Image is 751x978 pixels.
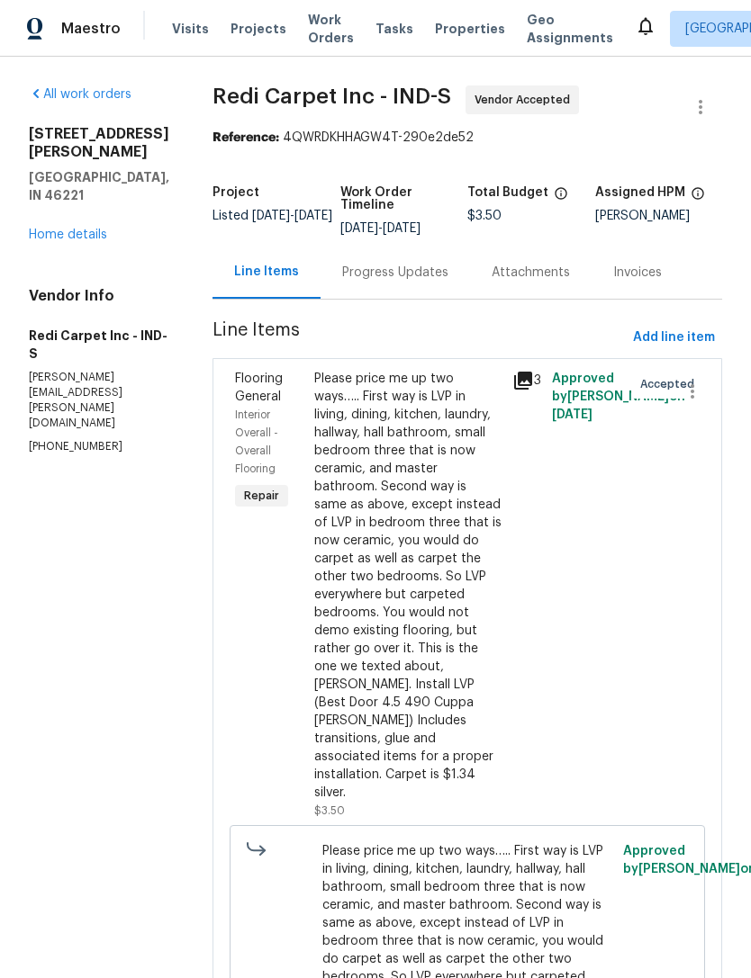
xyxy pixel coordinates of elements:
h5: [GEOGRAPHIC_DATA], IN 46221 [29,168,169,204]
span: Properties [435,20,505,38]
span: Work Orders [308,11,354,47]
span: Vendor Accepted [475,91,577,109]
h5: Work Order Timeline [340,186,468,211]
span: Geo Assignments [527,11,613,47]
span: Flooring General [235,372,283,403]
span: [DATE] [340,222,378,235]
h5: Total Budget [467,186,548,199]
span: Projects [231,20,286,38]
span: $3.50 [467,210,502,222]
p: [PERSON_NAME][EMAIL_ADDRESS][PERSON_NAME][DOMAIN_NAME] [29,370,169,432]
h4: Vendor Info [29,287,169,305]
div: 4QWRDKHHAGW4T-290e2de52 [213,129,722,147]
span: - [340,222,421,235]
span: The hpm assigned to this work order. [691,186,705,210]
p: [PHONE_NUMBER] [29,439,169,454]
h5: Redi Carpet Inc - IND-S [29,327,169,363]
span: Accepted [640,375,701,393]
span: $3.50 [314,805,345,816]
div: Progress Updates [342,264,448,282]
span: The total cost of line items that have been proposed by Opendoor. This sum includes line items th... [554,186,568,210]
b: Reference: [213,131,279,144]
span: [DATE] [383,222,421,235]
a: Home details [29,229,107,241]
div: Line Items [234,263,299,281]
span: Line Items [213,321,626,354]
span: Add line item [633,327,715,349]
span: Listed [213,210,332,222]
h5: Assigned HPM [595,186,685,199]
span: Maestro [61,20,121,38]
span: Interior Overall - Overall Flooring [235,409,278,474]
span: Approved by [PERSON_NAME] on [552,372,685,421]
span: - [252,210,332,222]
h2: [STREET_ADDRESS][PERSON_NAME] [29,125,169,161]
a: All work orders [29,88,131,101]
div: [PERSON_NAME] [595,210,723,222]
span: [DATE] [252,210,290,222]
span: [DATE] [552,408,593,421]
span: Redi Carpet Inc - IND-S [213,85,451,107]
span: Visits [172,20,209,38]
div: Attachments [492,264,570,282]
div: 3 [512,370,541,391]
button: Add line item [626,321,722,354]
div: Please price me up two ways….. First way is LVP in living, dining, kitchen, laundry, hallway, hal... [314,370,502,802]
span: Repair [237,487,286,505]
div: Invoices [613,264,662,282]
span: Tasks [375,22,413,35]
span: [DATE] [294,210,332,222]
h5: Project [213,186,259,199]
